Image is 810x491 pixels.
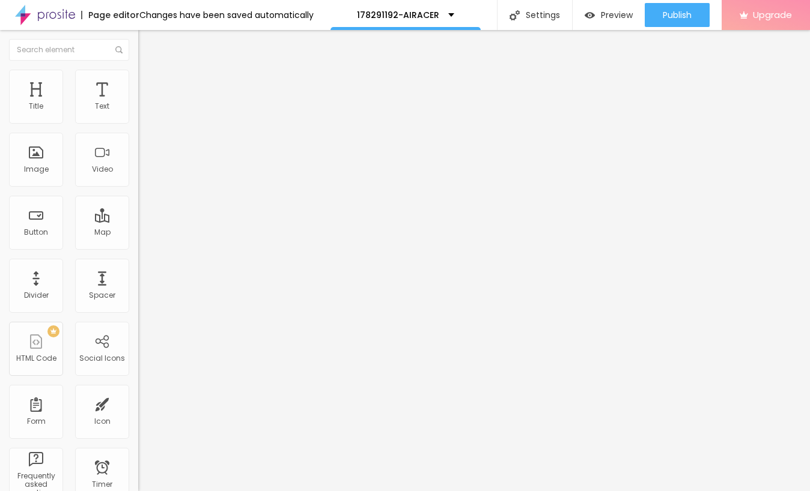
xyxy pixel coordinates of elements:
[573,3,645,27] button: Preview
[24,291,49,300] div: Divider
[601,10,633,20] span: Preview
[24,228,48,236] div: Button
[92,165,113,173] div: Video
[645,3,710,27] button: Publish
[29,102,43,110] div: Title
[753,10,792,20] span: Upgrade
[94,228,111,236] div: Map
[27,417,46,426] div: Form
[663,10,692,20] span: Publish
[139,11,314,19] div: Changes have been saved automatically
[81,11,139,19] div: Page editor
[357,11,439,19] p: 178291192-AIRACER
[89,291,115,300] div: Spacer
[9,39,129,61] input: Search element
[92,480,112,489] div: Timer
[510,10,520,20] img: Icone
[94,417,111,426] div: Icon
[24,165,49,173] div: Image
[585,10,595,20] img: view-1.svg
[16,354,56,363] div: HTML Code
[95,102,109,110] div: Text
[79,354,125,363] div: Social Icons
[115,46,123,53] img: Icone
